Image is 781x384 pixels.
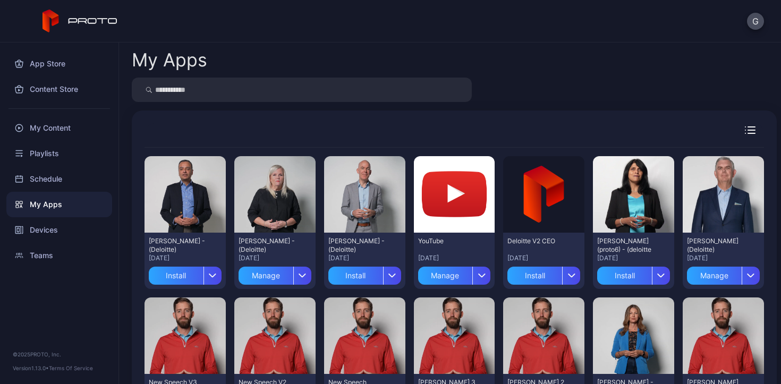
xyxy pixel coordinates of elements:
button: Manage [239,262,311,285]
a: Devices [6,217,112,243]
button: Install [507,262,580,285]
div: [DATE] [687,254,760,262]
div: Install [597,267,652,285]
div: Deloitte V2 CEO [507,237,566,245]
div: Nitin Mittal - (Deloitte) [149,237,207,254]
div: © 2025 PROTO, Inc. [13,350,106,359]
div: YouTube [418,237,477,245]
button: Manage [418,262,491,285]
button: Manage [687,262,760,285]
a: Schedule [6,166,112,192]
div: Manage [687,267,742,285]
div: Manage [239,267,293,285]
div: Jason G - (Deloitte) [687,237,745,254]
div: My Apps [132,51,207,69]
span: Version 1.13.0 • [13,365,49,371]
a: My Content [6,115,112,141]
div: [DATE] [149,254,222,262]
div: Nicolai Andersen - (Deloitte) [328,237,387,254]
div: Install [149,267,203,285]
div: [DATE] [507,254,580,262]
button: G [747,13,764,30]
a: Content Store [6,76,112,102]
a: Teams [6,243,112,268]
div: Install [507,267,562,285]
div: [DATE] [239,254,311,262]
a: Terms Of Service [49,365,93,371]
div: Beena (proto6) - (deloitte [597,237,656,254]
div: Install [328,267,383,285]
div: [DATE] [597,254,670,262]
button: Install [328,262,401,285]
a: My Apps [6,192,112,217]
div: [DATE] [418,254,491,262]
button: Install [149,262,222,285]
a: Playlists [6,141,112,166]
div: Manage [418,267,473,285]
button: Install [597,262,670,285]
div: [DATE] [328,254,401,262]
a: App Store [6,51,112,76]
div: Heather Stockton - (Deloitte) [239,237,297,254]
